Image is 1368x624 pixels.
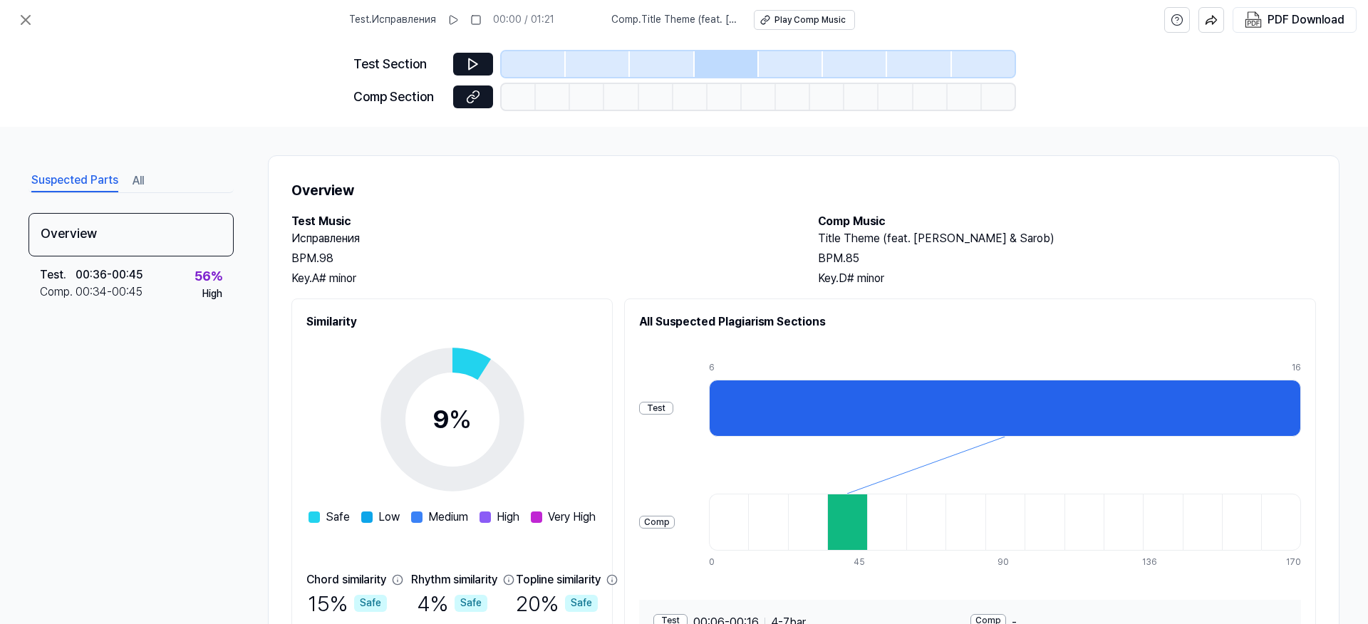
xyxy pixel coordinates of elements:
[291,230,789,247] h2: Исправления
[349,13,436,27] span: Test . Исправления
[493,13,554,27] div: 00:00 / 01:21
[417,588,487,618] div: 4 %
[1205,14,1218,26] img: share
[709,362,1292,374] div: 6
[611,13,737,27] span: Comp . Title Theme (feat. [PERSON_NAME] & Sarob)
[76,266,142,284] div: 00:36 - 00:45
[1171,13,1183,27] svg: help
[754,10,855,30] button: Play Comp Music
[76,284,142,301] div: 00:34 - 00:45
[354,595,387,612] div: Safe
[432,400,472,439] div: 9
[818,250,1316,267] div: BPM. 85
[1164,7,1190,33] button: help
[1245,11,1262,28] img: PDF Download
[353,54,445,75] div: Test Section
[818,270,1316,287] div: Key. D# minor
[326,509,350,526] span: Safe
[639,402,673,415] div: Test
[353,87,445,108] div: Comp Section
[195,266,222,287] div: 56 %
[306,571,386,588] div: Chord similarity
[291,179,1316,202] h1: Overview
[709,556,748,568] div: 0
[497,509,519,526] span: High
[565,595,598,612] div: Safe
[1142,556,1181,568] div: 136
[291,270,789,287] div: Key. A# minor
[774,14,846,26] div: Play Comp Music
[28,213,234,256] div: Overview
[308,588,387,618] div: 15 %
[378,509,400,526] span: Low
[40,266,76,284] div: Test .
[202,287,222,301] div: High
[548,509,596,526] span: Very High
[411,571,497,588] div: Rhythm similarity
[516,588,598,618] div: 20 %
[854,556,893,568] div: 45
[818,213,1316,230] h2: Comp Music
[1286,556,1301,568] div: 170
[516,571,601,588] div: Topline similarity
[455,595,487,612] div: Safe
[449,404,472,435] span: %
[818,230,1316,247] h2: Title Theme (feat. [PERSON_NAME] & Sarob)
[31,170,118,192] button: Suspected Parts
[639,516,675,529] div: Comp
[1292,362,1301,374] div: 16
[40,284,76,301] div: Comp .
[639,313,1301,331] h2: All Suspected Plagiarism Sections
[1242,8,1347,32] button: PDF Download
[291,213,789,230] h2: Test Music
[997,556,1037,568] div: 90
[133,170,144,192] button: All
[1268,11,1344,29] div: PDF Download
[306,313,598,331] h2: Similarity
[291,250,789,267] div: BPM. 98
[428,509,468,526] span: Medium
